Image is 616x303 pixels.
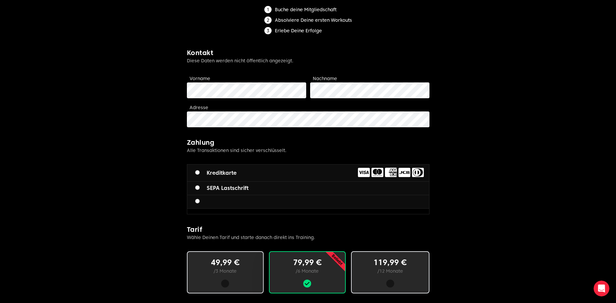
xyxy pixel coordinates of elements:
[187,225,429,234] h2: Tarif
[264,16,352,24] li: Absolviere Deine ersten Workouts
[280,257,335,268] p: 79,99 €
[187,147,429,154] p: Alle Transaktionen sind sicher verschlüsselt.
[264,27,352,34] li: Erlebe Deine Erfolge
[187,57,429,64] p: Diese Daten werden nicht öffentlich angezeigt.
[362,257,418,268] p: 119,99 €
[190,105,208,110] label: Adresse
[187,234,429,241] p: Wähle Deinen Tarif und starte danach direkt ins Training.
[195,185,200,190] input: SEPA Lastschrift
[190,76,210,81] label: Vorname
[313,76,337,81] label: Nachname
[187,48,429,57] h2: Kontakt
[195,169,237,177] label: Kreditkarte
[308,231,366,288] p: Beliebt
[280,268,335,274] p: / 6 Monate
[198,268,252,274] p: / 3 Monate
[187,138,429,147] h2: Zahlung
[264,6,352,13] li: Buche deine Mitgliedschaft
[195,184,249,192] label: SEPA Lastschrift
[594,281,609,296] iframe: Intercom live chat
[198,257,252,268] p: 49,99 €
[195,170,200,175] input: Kreditkarte
[362,268,418,274] p: / 12 Monate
